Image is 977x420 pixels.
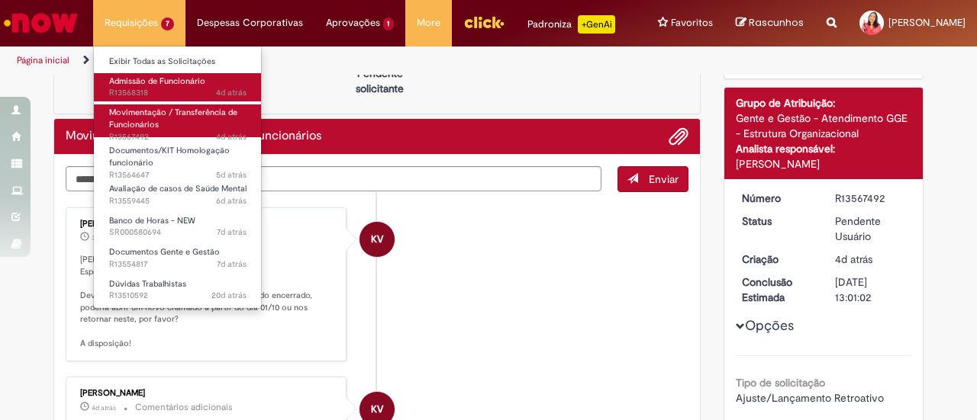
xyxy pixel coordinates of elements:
time: 25/09/2025 15:47:22 [216,131,247,143]
div: R13567492 [835,191,906,206]
span: [PERSON_NAME] [888,16,966,29]
div: [DATE] 13:01:02 [835,274,906,305]
span: Requisições [105,15,158,30]
button: Enviar [617,166,688,192]
span: Despesas Corporativas [197,15,303,30]
span: Admissão de Funcionário [109,75,205,87]
span: 7 [161,18,174,30]
span: 20d atrás [211,290,247,301]
small: Comentários adicionais [135,401,233,414]
textarea: Digite sua mensagem aqui... [66,166,601,191]
a: Aberto R13510592 : Dúvidas Trabalhistas [94,276,262,304]
span: 7d atrás [217,226,247,238]
img: click_logo_yellow_360x200.png [463,11,505,34]
a: Rascunhos [736,16,804,30]
ul: Trilhas de página [11,46,640,75]
a: Aberto R13564647 : Documentos/KIT Homologação funcionário [94,143,262,175]
div: [PERSON_NAME] [736,156,912,172]
dt: Criação [730,252,824,267]
h2: Movimentação / Transferência de Funcionários Histórico de tíquete [66,130,321,143]
span: Dúvidas Trabalhistas [109,278,186,290]
b: Tipo de solicitação [736,376,825,390]
div: [PERSON_NAME] [80,389,334,398]
span: SR000580694 [109,226,247,239]
div: Karine Vieira [360,222,395,257]
p: +GenAi [578,15,615,34]
div: Gente e Gestão - Atendimento GGE - Estrutura Organizacional [736,111,912,141]
time: 22/09/2025 19:07:21 [217,226,247,238]
time: 09/09/2025 19:28:07 [211,290,247,301]
span: 3d atrás [92,233,116,242]
a: Aberto R13554817 : Documentos Gente e Gestão [94,244,262,272]
span: Documentos Gente e Gestão [109,246,220,258]
a: Aberto R13559445 : Avaliação de casos de Saúde Mental [94,181,262,209]
time: 26/09/2025 11:12:21 [92,233,116,242]
span: 4d atrás [835,252,872,266]
p: Pendente solicitante [343,66,417,96]
time: 25/09/2025 15:47:21 [835,252,872,266]
span: Avaliação de casos de Saúde Mental [109,183,247,194]
span: 5d atrás [216,169,247,181]
span: Enviar [649,172,679,186]
time: 25/09/2025 17:01:02 [92,403,116,412]
span: R13567492 [109,131,247,143]
span: Documentos/KIT Homologação funcionário [109,145,230,168]
div: Analista responsável: [736,141,912,156]
dt: Conclusão Estimada [730,274,824,305]
span: Ajuste/Lançamento Retroativo [736,391,884,405]
a: Página inicial [17,54,69,66]
span: KV [371,221,383,258]
p: [PERSON_NAME], Espero que você esteja bem!! 😊 Devido ao fechamento da folha mensal já ter sido en... [80,254,334,350]
span: 6d atrás [216,195,247,207]
ul: Requisições [93,46,262,309]
span: R13559445 [109,195,247,207]
span: 4d atrás [216,131,247,143]
div: 25/09/2025 15:47:21 [835,252,906,267]
div: Padroniza [527,15,615,34]
span: Rascunhos [749,15,804,30]
a: Aberto R13567492 : Movimentação / Transferência de Funcionários [94,104,262,137]
time: 25/09/2025 17:40:33 [216,87,247,98]
div: Grupo de Atribuição: [736,95,912,111]
div: Pendente Usuário [835,213,906,244]
span: R13568318 [109,87,247,99]
span: Banco de Horas - NEW [109,215,195,226]
span: R13554817 [109,258,247,271]
span: 4d atrás [92,403,116,412]
img: ServiceNow [2,8,80,38]
span: R13510592 [109,290,247,302]
span: 4d atrás [216,87,247,98]
a: Aberto R13568318 : Admissão de Funcionário [94,73,262,101]
span: Movimentação / Transferência de Funcionários [109,107,237,130]
dt: Número [730,191,824,206]
dt: Status [730,213,824,229]
span: 1 [383,18,395,30]
a: Exibir Todas as Solicitações [94,53,262,70]
span: 7d atrás [217,258,247,270]
span: More [417,15,440,30]
div: [PERSON_NAME] [80,220,334,229]
a: Aberto SR000580694 : Banco de Horas - NEW [94,213,262,241]
span: Favoritos [671,15,713,30]
span: R13564647 [109,169,247,181]
button: Adicionar anexos [669,127,688,146]
span: Aprovações [326,15,380,30]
